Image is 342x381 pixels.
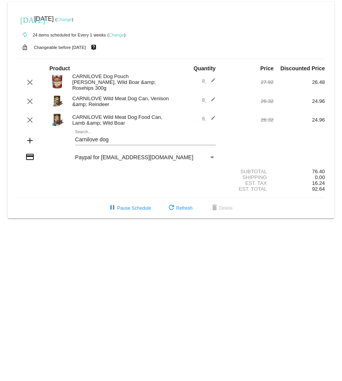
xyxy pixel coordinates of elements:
div: CARNILOVE Dog Pouch [PERSON_NAME], Wild Boar &amp; Rosehips 300g [68,73,171,91]
mat-icon: pause [108,204,117,213]
small: ( ) [107,33,126,37]
div: 27.92 [222,79,274,85]
span: Refresh [167,205,192,211]
div: 26.32 [222,98,274,104]
div: CARNILOVE Wild Meat Dog Food Can, Lamb &amp; Wild Boar [68,114,171,126]
mat-icon: delete [210,204,219,213]
small: Changeable before [DATE] [34,45,86,50]
strong: Quantity [194,65,216,71]
mat-icon: edit [206,115,216,125]
mat-icon: lock_open [20,42,30,52]
strong: Price [260,65,274,71]
div: Subtotal [222,169,274,174]
a: Change [109,33,124,37]
mat-icon: refresh [167,204,176,213]
div: Est. Total [222,186,274,192]
img: 77169.jpg [49,111,65,127]
mat-icon: clear [25,97,35,106]
div: CARNILOVE Wild Meat Dog Can, Venison &amp; Reindeer [68,96,171,107]
a: Change [57,17,72,22]
mat-icon: clear [25,115,35,125]
button: Delete [204,201,239,215]
mat-select: Payment Method [75,154,216,160]
span: 92.64 [312,186,325,192]
div: Shipping [222,174,274,180]
span: Delete [210,205,233,211]
div: 76.40 [274,169,325,174]
img: 77621.jpg [49,93,65,108]
mat-icon: live_help [89,42,98,52]
span: Pause Schedule [108,205,151,211]
div: 24.96 [274,98,325,104]
div: 26.48 [274,79,325,85]
small: ( ) [55,17,73,22]
strong: Discounted Price [281,65,325,71]
mat-icon: [DATE] [20,15,30,24]
small: 24 items scheduled for Every 1 weeks [17,33,106,37]
img: 87282.jpg [49,74,65,89]
mat-icon: add [25,136,35,145]
mat-icon: autorenew [20,30,30,40]
button: Refresh [161,201,199,215]
span: 0.00 [315,174,325,180]
mat-icon: credit_card [25,152,35,162]
mat-icon: clear [25,78,35,87]
span: 8 [202,116,216,122]
span: 8 [202,97,216,103]
div: Est. Tax [222,180,274,186]
strong: Product [49,65,70,71]
input: Search... [75,137,216,143]
span: 16.24 [312,180,325,186]
mat-icon: edit [206,97,216,106]
mat-icon: edit [206,78,216,87]
span: Paypal for [EMAIL_ADDRESS][DOMAIN_NAME] [75,154,193,160]
div: 24.96 [274,117,325,123]
button: Pause Schedule [101,201,157,215]
span: 8 [202,78,216,84]
div: 26.32 [222,117,274,123]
